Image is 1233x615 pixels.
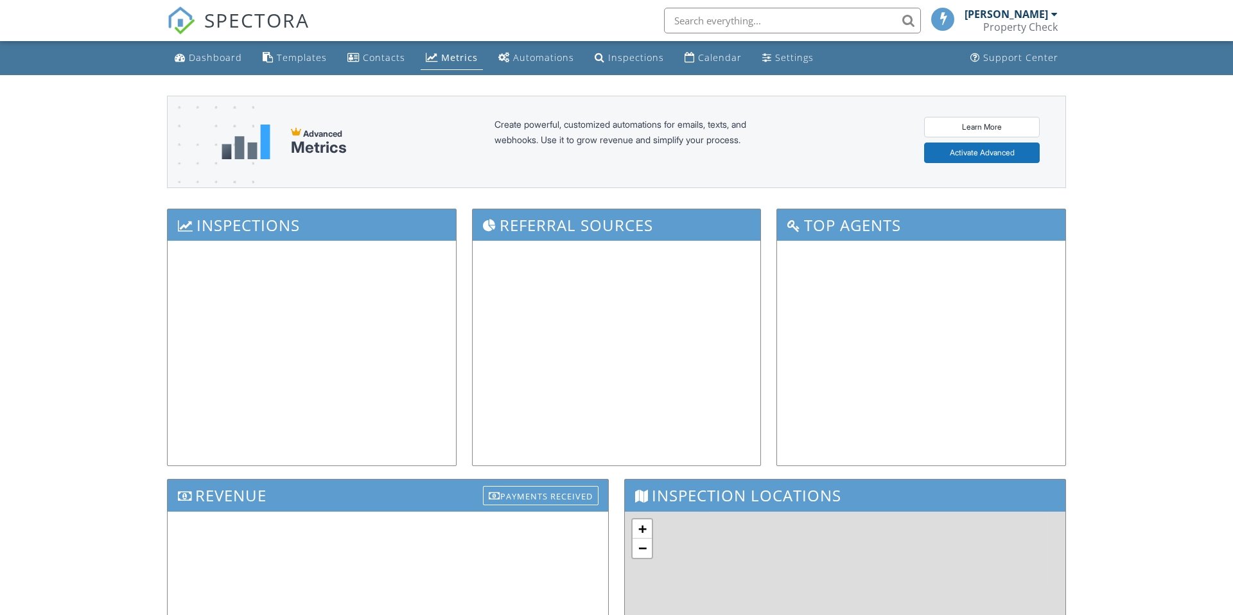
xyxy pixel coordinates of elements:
a: Dashboard [170,46,247,70]
a: Settings [757,46,819,70]
h3: Referral Sources [473,209,761,241]
h3: Inspections [168,209,456,241]
img: The Best Home Inspection Software - Spectora [167,6,195,35]
div: [PERSON_NAME] [965,8,1048,21]
a: Inspections [590,46,669,70]
div: Property Check [983,21,1058,33]
div: Metrics [291,139,347,157]
img: advanced-banner-bg-f6ff0eecfa0ee76150a1dea9fec4b49f333892f74bc19f1b897a312d7a1b2ff3.png [168,96,254,238]
a: Templates [258,46,332,70]
div: Create powerful, customized automations for emails, texts, and webhooks. Use it to grow revenue a... [494,117,777,167]
span: Advanced [303,128,342,139]
a: Learn More [924,117,1040,137]
a: SPECTORA [167,17,310,44]
h3: Inspection Locations [625,480,1065,511]
h3: Top Agents [777,209,1065,241]
input: Search everything... [664,8,921,33]
a: Activate Advanced [924,143,1040,163]
a: Zoom in [633,519,652,539]
div: Dashboard [189,51,242,64]
div: Support Center [983,51,1058,64]
div: Automations [513,51,574,64]
a: Payments Received [483,483,599,504]
h3: Revenue [168,480,608,511]
div: Contacts [363,51,405,64]
a: Metrics [421,46,483,70]
span: SPECTORA [204,6,310,33]
a: Automations (Basic) [493,46,579,70]
div: Inspections [608,51,664,64]
div: Payments Received [483,486,599,505]
div: Calendar [698,51,742,64]
a: Zoom out [633,539,652,558]
img: metrics-aadfce2e17a16c02574e7fc40e4d6b8174baaf19895a402c862ea781aae8ef5b.svg [222,125,270,159]
div: Templates [277,51,327,64]
a: Support Center [965,46,1063,70]
div: Settings [775,51,814,64]
a: Calendar [679,46,747,70]
div: Metrics [441,51,478,64]
a: Contacts [342,46,410,70]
